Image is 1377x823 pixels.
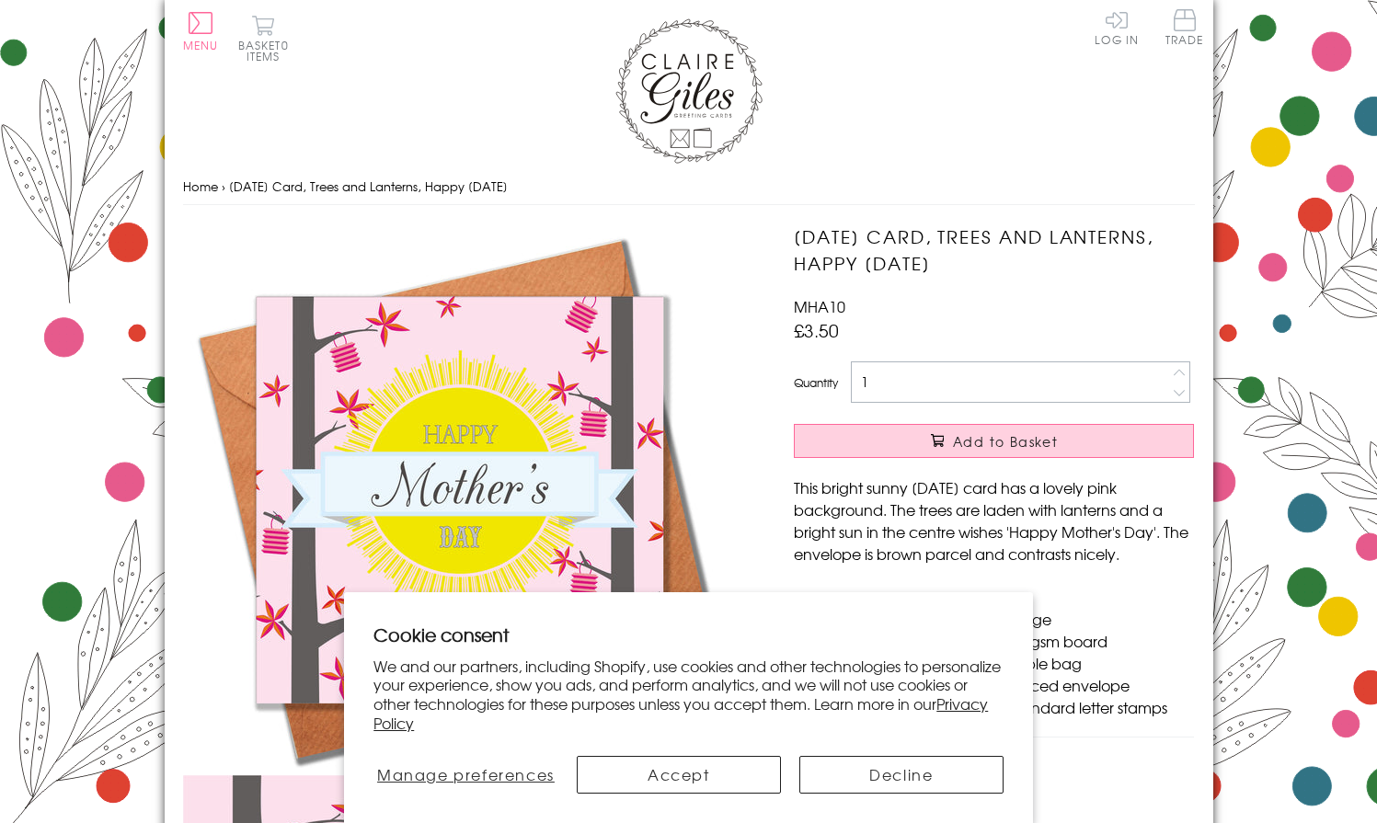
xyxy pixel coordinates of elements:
[794,223,1194,277] h1: [DATE] Card, Trees and Lanterns, Happy [DATE]
[1165,9,1204,49] a: Trade
[799,756,1004,794] button: Decline
[1165,9,1204,45] span: Trade
[222,177,225,195] span: ›
[794,295,845,317] span: MHA10
[615,18,763,164] img: Claire Giles Greetings Cards
[373,756,557,794] button: Manage preferences
[577,756,781,794] button: Accept
[183,177,218,195] a: Home
[183,37,219,53] span: Menu
[812,586,1194,608] li: Dimensions: 150mm x 150mm
[247,37,289,64] span: 0 items
[794,374,838,391] label: Quantity
[183,168,1195,206] nav: breadcrumbs
[229,177,508,195] span: [DATE] Card, Trees and Lanterns, Happy [DATE]
[238,15,289,62] button: Basket0 items
[183,223,735,775] img: Mother's Day Card, Trees and Lanterns, Happy Mother's Day
[373,692,988,734] a: Privacy Policy
[373,657,1004,733] p: We and our partners, including Shopify, use cookies and other technologies to personalize your ex...
[794,476,1194,565] p: This bright sunny [DATE] card has a lovely pink background. The trees are laden with lanterns and...
[1095,9,1139,45] a: Log In
[794,424,1194,458] button: Add to Basket
[373,622,1004,647] h2: Cookie consent
[377,763,555,785] span: Manage preferences
[794,317,839,343] span: £3.50
[953,432,1058,451] span: Add to Basket
[183,12,219,51] button: Menu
